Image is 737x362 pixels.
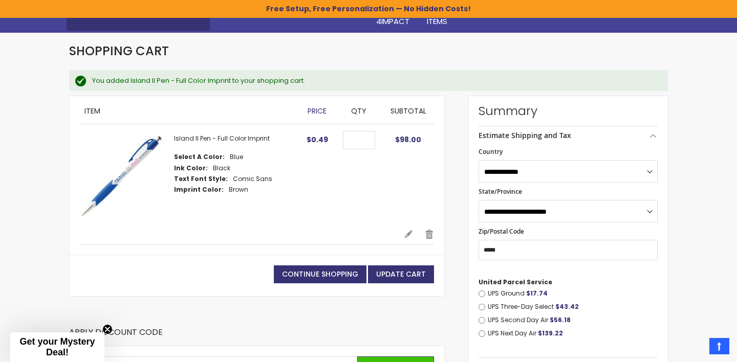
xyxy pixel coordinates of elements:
[538,329,563,337] span: $139.22
[555,302,579,311] span: $43.42
[174,153,225,161] dt: Select A Color
[479,227,524,236] span: Zip/Postal Code
[526,289,548,298] span: $17.74
[19,336,95,357] span: Get your Mystery Deal!
[479,103,658,119] strong: Summary
[479,187,522,196] span: State/Province
[174,175,228,183] dt: Text Font Style
[479,147,503,156] span: Country
[395,134,421,145] span: $98.00
[230,153,243,161] dd: Blue
[488,316,658,324] label: UPS Second Day Air
[282,269,358,279] span: Continue Shopping
[79,134,174,219] a: Island II - Full Color-Blue
[79,134,164,219] img: Island II - Full Color-Blue
[488,329,658,337] label: UPS Next Day Air
[69,327,163,346] strong: Apply Discount Code
[307,134,328,145] span: $0.49
[351,106,366,116] span: Qty
[84,106,100,116] span: Item
[391,106,426,116] span: Subtotal
[368,265,434,283] button: Update Cart
[308,106,327,116] span: Price
[376,269,426,279] span: Update Cart
[174,164,208,172] dt: Ink Color
[233,175,272,183] dd: Comic Sans
[479,278,552,286] span: United Parcel Service
[550,315,571,324] span: $56.18
[229,186,248,194] dd: Brown
[653,334,737,362] iframe: Google Customer Reviews
[479,130,571,140] strong: Estimate Shipping and Tax
[274,265,366,283] a: Continue Shopping
[92,76,658,85] div: You added Island II Pen - Full Color Imprint to your shopping cart.
[69,42,169,59] span: Shopping Cart
[174,186,224,194] dt: Imprint Color
[10,332,104,362] div: Get your Mystery Deal!Close teaser
[488,289,658,298] label: UPS Ground
[488,303,658,311] label: UPS Three-Day Select
[102,324,113,334] button: Close teaser
[213,164,230,172] dd: Black
[174,134,270,143] a: Island II Pen - Full Color Imprint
